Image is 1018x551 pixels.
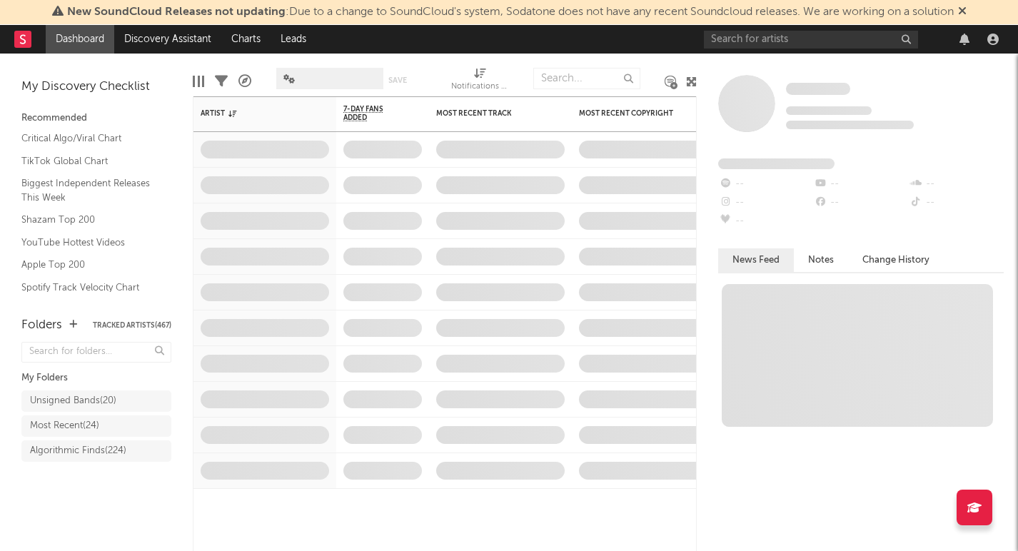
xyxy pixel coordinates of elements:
[21,235,157,251] a: YouTube Hottest Videos
[704,31,918,49] input: Search for artists
[388,76,407,84] button: Save
[786,82,850,96] a: Some Artist
[451,79,508,96] div: Notifications (Artist)
[21,317,62,334] div: Folders
[30,418,99,435] div: Most Recent ( 24 )
[718,175,813,193] div: --
[21,131,157,146] a: Critical Algo/Viral Chart
[813,175,908,193] div: --
[201,109,308,118] div: Artist
[718,193,813,212] div: --
[30,393,116,410] div: Unsigned Bands ( 20 )
[114,25,221,54] a: Discovery Assistant
[21,257,157,273] a: Apple Top 200
[436,109,543,118] div: Most Recent Track
[958,6,967,18] span: Dismiss
[909,175,1004,193] div: --
[193,61,204,102] div: Edit Columns
[786,83,850,95] span: Some Artist
[909,193,1004,212] div: --
[30,443,126,460] div: Algorithmic Finds ( 224 )
[221,25,271,54] a: Charts
[238,61,251,102] div: A&R Pipeline
[271,25,316,54] a: Leads
[21,79,171,96] div: My Discovery Checklist
[21,110,171,127] div: Recommended
[21,212,157,228] a: Shazam Top 200
[21,153,157,169] a: TikTok Global Chart
[794,248,848,272] button: Notes
[451,61,508,102] div: Notifications (Artist)
[813,193,908,212] div: --
[21,415,171,437] a: Most Recent(24)
[718,248,794,272] button: News Feed
[718,212,813,231] div: --
[718,158,835,169] span: Fans Added by Platform
[67,6,286,18] span: New SoundCloud Releases not updating
[21,342,171,363] input: Search for folders...
[21,280,157,295] a: Spotify Track Velocity Chart
[579,109,686,118] div: Most Recent Copyright
[786,106,872,115] span: Tracking Since: [DATE]
[533,68,640,89] input: Search...
[67,6,954,18] span: : Due to a change to SoundCloud's system, Sodatone does not have any recent Soundcloud releases. ...
[343,105,400,122] span: 7-Day Fans Added
[848,248,944,272] button: Change History
[786,121,914,129] span: 0 fans last week
[21,176,157,205] a: Biggest Independent Releases This Week
[21,370,171,387] div: My Folders
[215,61,228,102] div: Filters
[21,390,171,412] a: Unsigned Bands(20)
[93,322,171,329] button: Tracked Artists(467)
[46,25,114,54] a: Dashboard
[21,440,171,462] a: Algorithmic Finds(224)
